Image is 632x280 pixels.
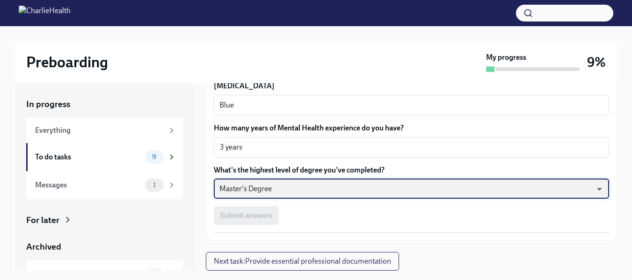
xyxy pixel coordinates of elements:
div: Master's Degree [214,179,609,199]
div: To do tasks [35,152,141,162]
div: Completed tasks [35,269,141,280]
span: 1 [147,181,161,188]
a: Everything [26,118,183,143]
a: For later [26,214,183,226]
textarea: 3 years [219,142,603,153]
span: 9 [146,153,162,160]
a: Archived [26,241,183,253]
div: Messages [35,180,141,190]
a: In progress [26,98,183,110]
textarea: Blue [219,100,603,111]
a: To do tasks9 [26,143,183,171]
img: CharlieHealth [19,6,71,21]
div: Everything [35,125,164,136]
label: How many years of Mental Health experience do you have? [214,123,609,133]
label: What's the highest level of degree you've completed? [214,165,609,175]
strong: My progress [486,52,526,63]
span: Next task : Provide essential professional documentation [214,257,391,266]
a: Messages1 [26,171,183,199]
h3: 9% [587,54,606,71]
div: For later [26,214,59,226]
label: [MEDICAL_DATA] [214,81,609,91]
button: Next task:Provide essential professional documentation [206,252,399,271]
h2: Preboarding [26,53,108,72]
